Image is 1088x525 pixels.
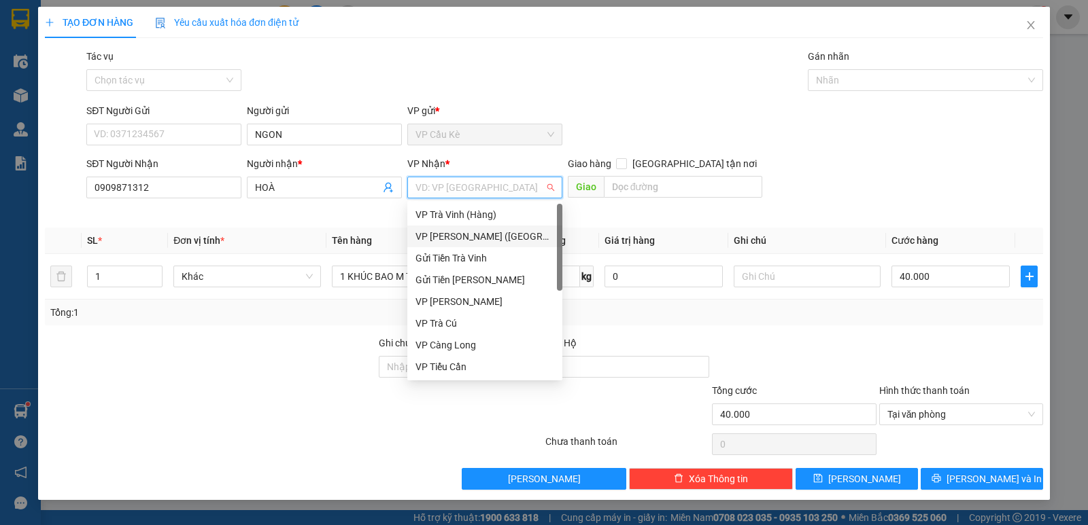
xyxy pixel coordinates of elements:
div: Người nhận [247,156,402,171]
strong: BIÊN NHẬN GỬI HÀNG [46,7,158,20]
span: Cước rồi: [4,94,57,109]
span: Khác [182,266,312,287]
div: SĐT Người Gửi [86,103,241,118]
label: Tác vụ [86,51,114,62]
div: VP gửi [407,103,562,118]
div: Gửi Tiền [PERSON_NAME] [415,272,554,287]
span: Thu Hộ [545,338,577,348]
button: deleteXóa Thông tin [629,468,793,490]
button: Close [1012,7,1050,45]
span: [PERSON_NAME] [508,471,581,486]
button: delete [50,266,72,287]
span: user-add [383,182,394,193]
span: 0971440039 - [5,60,90,73]
span: 55.000 [61,94,101,109]
input: Dọc đường [604,176,763,198]
div: VP Trà Cú [415,316,554,331]
span: close [1025,20,1036,31]
label: Ghi chú đơn hàng [379,338,454,348]
input: Ghi chú đơn hàng [379,356,543,378]
p: NHẬN: [5,46,199,58]
div: VP Vũng Liêm [407,291,562,312]
label: Gán nhãn [808,51,849,62]
div: VP Tiểu Cần [415,359,554,374]
span: Tên hàng [332,235,372,246]
div: Gửi Tiền Trà Vinh [407,247,562,269]
input: Ghi Chú [734,266,881,287]
span: VP Trà Vinh (Hàng) [38,46,132,58]
div: VP Càng Long [415,338,554,352]
span: VP Cầu Kè - [28,26,113,39]
span: Cước hàng [891,235,938,246]
span: VP Nhận [407,158,445,169]
div: Người gửi [247,103,402,118]
div: VP Trà Vinh (Hàng) [407,204,562,225]
input: VD: Bàn, Ghế [332,266,479,287]
div: Gửi Tiền Trần Phú [407,269,562,291]
div: Tổng: 1 [50,305,421,320]
span: save [813,473,823,484]
label: Hình thức thanh toán [879,385,970,396]
span: [PERSON_NAME] và In [947,471,1042,486]
span: Giao hàng [568,158,611,169]
p: GỬI: [5,26,199,39]
span: Tổng cước [712,385,757,396]
div: Gửi Tiền Trà Vinh [415,251,554,266]
div: Văn phòng không hợp lệ [407,200,562,215]
button: [PERSON_NAME] [462,468,626,490]
span: Tại văn phòng [887,404,1035,424]
span: GIAO: [5,75,33,88]
span: [GEOGRAPHIC_DATA] tận nơi [627,156,762,171]
div: VP Trần Phú (Hàng) [407,225,562,247]
div: VP Trà Cú [407,312,562,334]
div: VP Trà Vinh (Hàng) [415,207,554,222]
span: delete [674,473,683,484]
button: plus [1021,266,1038,287]
img: icon [155,18,166,29]
span: TRÍ [73,60,90,73]
span: Đơn vị tính [173,235,224,246]
span: Giá trị hàng [605,235,655,246]
div: VP Tiểu Cần [407,356,562,378]
span: kg [580,266,594,287]
span: TẠO ĐƠN HÀNG [45,17,133,28]
div: SĐT Người Nhận [86,156,241,171]
span: CHÀY [85,26,113,39]
span: plus [45,18,54,27]
span: Xóa Thông tin [689,471,748,486]
div: Chưa thanh toán [544,434,711,458]
button: save[PERSON_NAME] [796,468,918,490]
span: printer [932,473,941,484]
input: 0 [605,266,723,287]
span: Yêu cầu xuất hóa đơn điện tử [155,17,299,28]
span: [PERSON_NAME] [828,471,901,486]
button: printer[PERSON_NAME] và In [921,468,1043,490]
span: plus [1021,271,1037,282]
span: VP Cầu Kè [415,124,554,145]
div: VP [PERSON_NAME] [415,294,554,309]
th: Ghi chú [728,228,886,254]
span: SL [87,235,98,246]
div: VP Càng Long [407,334,562,356]
span: Giao [568,176,604,198]
div: VP [PERSON_NAME] ([GEOGRAPHIC_DATA]) [415,229,554,244]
